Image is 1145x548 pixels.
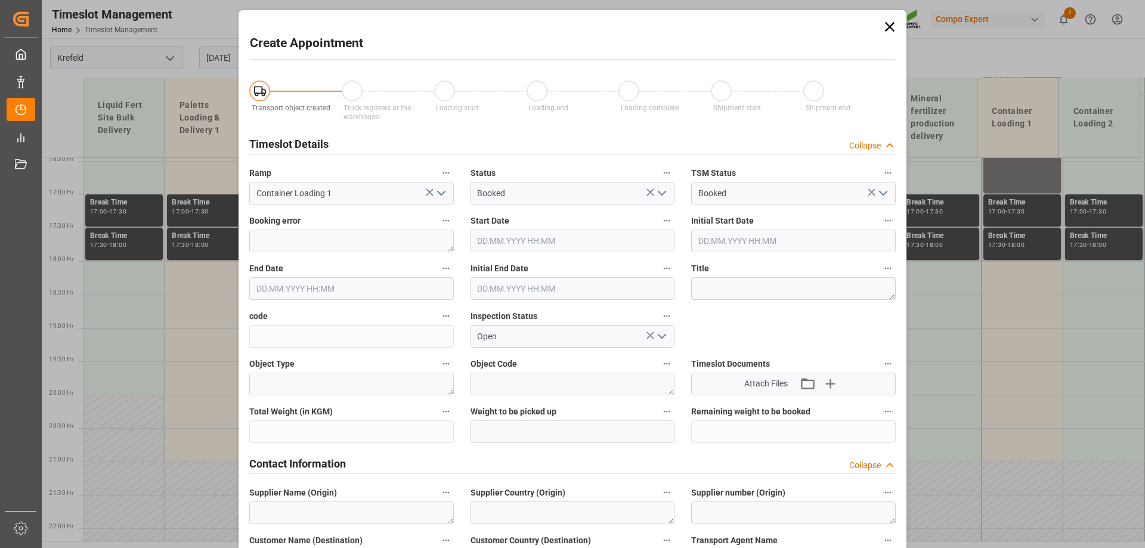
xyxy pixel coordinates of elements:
button: Status [659,165,674,181]
span: Loading complete [621,104,679,112]
button: Weight to be picked up [659,404,674,419]
span: Loading end [528,104,568,112]
span: Attach Files [744,377,788,390]
h2: Create Appointment [250,34,363,53]
span: Shipment start [713,104,761,112]
button: Start Date [659,213,674,228]
button: open menu [873,184,891,203]
button: Initial End Date [659,261,674,276]
span: Timeslot Documents [691,358,770,370]
input: Type to search/select [471,182,675,205]
span: Total Weight (in KGM) [249,405,333,418]
button: open menu [431,184,449,203]
span: Supplier number (Origin) [691,487,785,499]
span: Transport object created [252,104,330,112]
input: DD.MM.YYYY HH:MM [691,230,896,252]
input: DD.MM.YYYY HH:MM [471,277,675,300]
button: open menu [652,327,670,346]
span: Customer Name (Destination) [249,534,363,547]
span: End Date [249,262,283,275]
span: TSM Status [691,167,736,179]
button: code [438,308,454,324]
span: Loading start [436,104,479,112]
button: open menu [652,184,670,203]
input: DD.MM.YYYY HH:MM [249,277,454,300]
span: Booking error [249,215,301,227]
span: Transport Agent Name [691,534,778,547]
button: Supplier Country (Origin) [659,485,674,500]
span: Object Code [471,358,517,370]
span: Weight to be picked up [471,405,556,418]
button: Ramp [438,165,454,181]
button: Inspection Status [659,308,674,324]
span: Shipment end [806,104,850,112]
div: Collapse [849,459,881,472]
span: Title [691,262,709,275]
button: Supplier number (Origin) [880,485,896,500]
button: Timeslot Documents [880,356,896,371]
button: Customer Name (Destination) [438,532,454,548]
span: code [249,310,268,323]
button: Remaining weight to be booked [880,404,896,419]
button: TSM Status [880,165,896,181]
button: Object Type [438,356,454,371]
button: Object Code [659,356,674,371]
span: Start Date [471,215,509,227]
button: Total Weight (in KGM) [438,404,454,419]
button: Booking error [438,213,454,228]
span: Inspection Status [471,310,537,323]
span: Truck registers at the warehouse [343,104,411,121]
button: Supplier Name (Origin) [438,485,454,500]
div: Collapse [849,140,881,152]
button: Transport Agent Name [880,532,896,548]
input: Type to search/select [249,182,454,205]
span: Customer Country (Destination) [471,534,591,547]
input: DD.MM.YYYY HH:MM [471,230,675,252]
h2: Contact Information [249,456,346,472]
span: Initial Start Date [691,215,754,227]
button: Customer Country (Destination) [659,532,674,548]
button: Initial Start Date [880,213,896,228]
h2: Timeslot Details [249,136,329,152]
span: Status [471,167,496,179]
button: Title [880,261,896,276]
span: Remaining weight to be booked [691,405,810,418]
span: Object Type [249,358,295,370]
span: Supplier Country (Origin) [471,487,565,499]
button: End Date [438,261,454,276]
span: Ramp [249,167,271,179]
span: Supplier Name (Origin) [249,487,337,499]
span: Initial End Date [471,262,528,275]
